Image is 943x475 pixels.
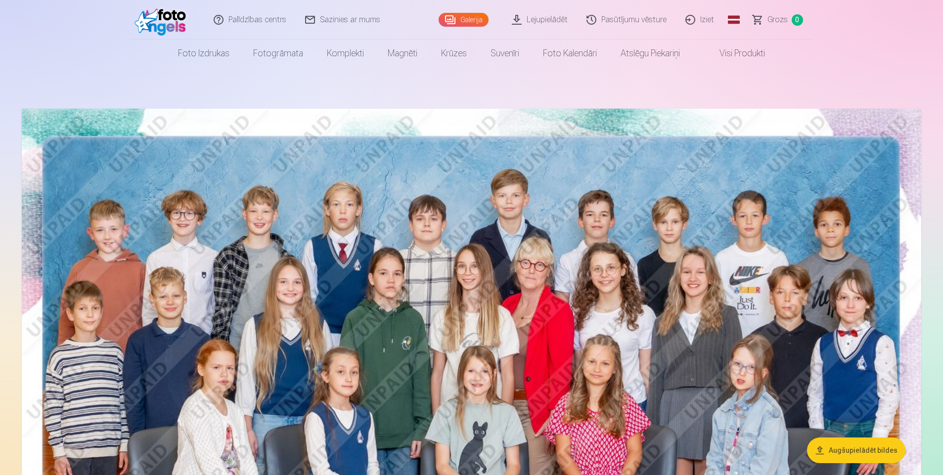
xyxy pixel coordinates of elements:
a: Visi produkti [692,40,777,67]
a: Magnēti [376,40,429,67]
a: Galerija [439,13,489,27]
a: Atslēgu piekariņi [609,40,692,67]
a: Krūzes [429,40,479,67]
button: Augšupielādēt bildes [807,437,905,463]
a: Suvenīri [479,40,531,67]
a: Komplekti [315,40,376,67]
a: Foto izdrukas [166,40,241,67]
a: Fotogrāmata [241,40,315,67]
a: Foto kalendāri [531,40,609,67]
span: Grozs [767,14,788,26]
img: /fa1 [135,4,191,36]
span: 0 [792,14,803,26]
